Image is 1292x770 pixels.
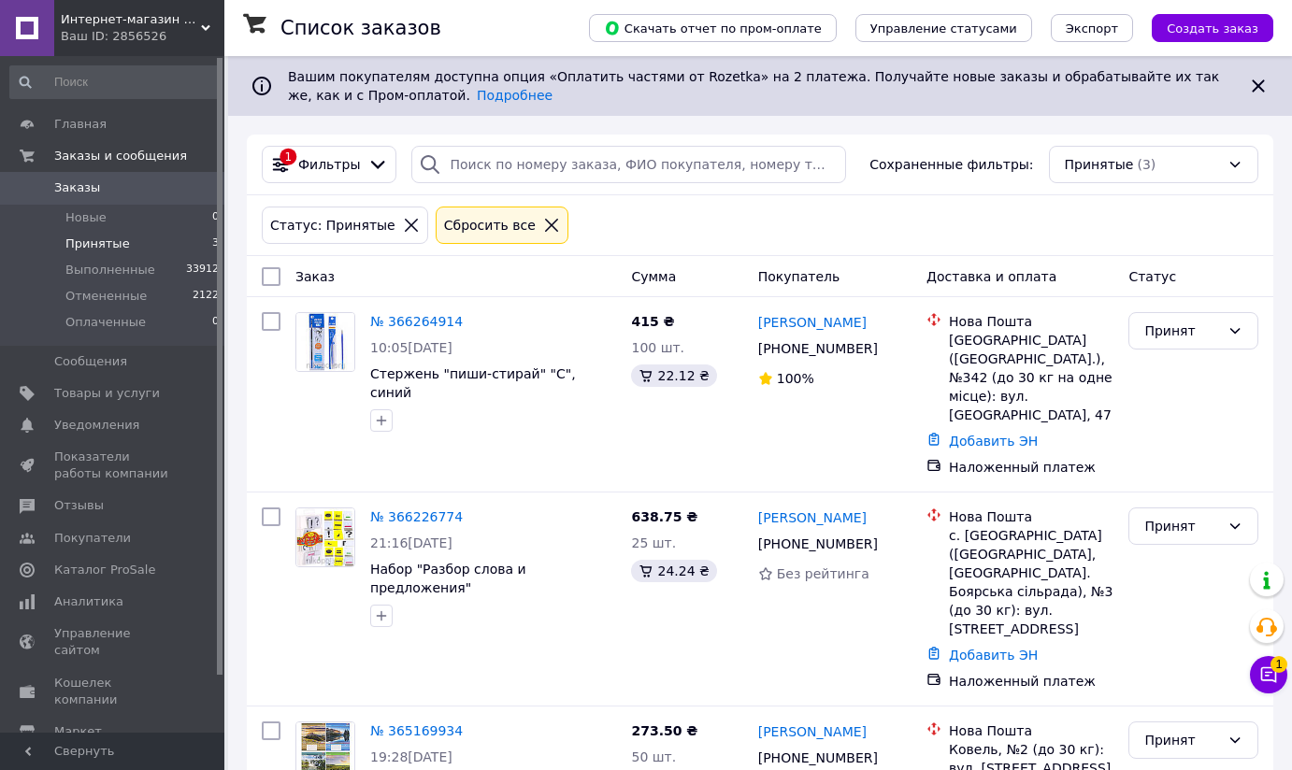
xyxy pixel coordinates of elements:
img: Фото товару [296,313,354,371]
div: [GEOGRAPHIC_DATA] ([GEOGRAPHIC_DATA].), №342 (до 30 кг на одне місце): вул. [GEOGRAPHIC_DATA], 47 [949,331,1113,424]
span: Управление сайтом [54,625,173,659]
button: Создать заказ [1152,14,1273,42]
span: [PHONE_NUMBER] [758,750,878,765]
span: Покупатель [758,269,840,284]
span: 415 ₴ [631,314,674,329]
a: Фото товару [295,312,355,372]
span: Покупатели [54,530,131,547]
span: Маркет [54,723,102,740]
span: Статус [1128,269,1176,284]
span: Заказы [54,179,100,196]
button: Управление статусами [855,14,1032,42]
span: Показатели работы компании [54,449,173,482]
span: [PHONE_NUMBER] [758,536,878,551]
span: Сумма [631,269,676,284]
span: Управление статусами [870,21,1017,36]
span: 273.50 ₴ [631,723,697,738]
span: Фильтры [298,155,360,174]
span: Сообщения [54,353,127,370]
a: Добавить ЭН [949,434,1038,449]
div: с. [GEOGRAPHIC_DATA] ([GEOGRAPHIC_DATA], [GEOGRAPHIC_DATA]. Боярська сільрада), №3 (до 30 кг): ву... [949,526,1113,638]
span: 100% [777,371,814,386]
div: Наложенный платеж [949,672,1113,691]
a: № 365169934 [370,723,463,738]
span: 50 шт. [631,749,676,764]
span: 2122 [193,288,219,305]
input: Поиск по номеру заказа, ФИО покупателя, номеру телефона, Email, номеру накладной [411,146,846,183]
span: 33912 [186,262,219,278]
span: Создать заказ [1167,21,1258,36]
span: 638.75 ₴ [631,509,697,524]
div: Нова Пошта [949,507,1113,526]
input: Поиск [9,65,221,99]
a: № 366226774 [370,509,463,524]
span: Каталог ProSale [54,562,155,578]
span: 3 [212,235,219,252]
span: Оплаченные [65,314,146,331]
span: Отмененные [65,288,147,305]
a: Набор "Разбор слова и предложения" [370,562,526,595]
span: Вашим покупателям доступна опция «Оплатить частями от Rozetka» на 2 платежа. Получайте новые зака... [288,69,1219,103]
span: Главная [54,116,107,133]
div: Принят [1144,516,1220,536]
span: Заказы и сообщения [54,148,187,164]
a: Подробнее [477,88,553,103]
div: Наложенный платеж [949,458,1113,477]
img: Фото товару [296,508,354,566]
span: Экспорт [1066,21,1118,36]
span: 100 шт. [631,340,684,355]
span: [PHONE_NUMBER] [758,341,878,356]
div: Принят [1144,730,1220,750]
div: Нова Пошта [949,721,1113,740]
a: Стержень "пиши-стирай" "С", синий [370,366,576,400]
span: Доставка и оплата [926,269,1056,284]
div: Сбросить все [440,215,539,235]
button: Экспорт [1051,14,1133,42]
span: Уведомления [54,417,139,434]
a: № 366264914 [370,314,463,329]
a: Создать заказ [1133,20,1273,35]
span: 21:16[DATE] [370,535,452,550]
span: Отзывы [54,497,104,514]
span: Заказ [295,269,335,284]
a: [PERSON_NAME] [758,722,867,741]
span: Кошелек компании [54,675,173,708]
span: Сохраненные фильтры: [869,155,1033,174]
span: Принятые [1065,155,1134,174]
span: 25 шт. [631,535,676,550]
div: Принят [1144,321,1220,341]
div: Статус: Принятые [266,215,399,235]
button: Чат с покупателем1 [1250,656,1287,693]
span: 0 [212,209,219,226]
span: 10:05[DATE] [370,340,452,355]
span: Новые [65,209,107,226]
a: Добавить ЭН [949,648,1038,663]
span: Аналитика [54,593,123,610]
h1: Список заказов [280,17,441,39]
span: Интернет-магазин NikopoL - канцтовары для школы и офиса [61,11,201,28]
button: Скачать отчет по пром-оплате [589,14,837,42]
span: Без рейтинга [777,566,869,581]
a: [PERSON_NAME] [758,508,867,527]
div: Ваш ID: 2856526 [61,28,224,45]
span: 0 [212,314,219,331]
a: [PERSON_NAME] [758,313,867,332]
div: Нова Пошта [949,312,1113,331]
span: 19:28[DATE] [370,749,452,764]
span: Товары и услуги [54,385,160,402]
span: Скачать отчет по пром-оплате [604,20,822,36]
div: 22.12 ₴ [631,364,716,387]
span: Выполненные [65,262,155,278]
span: (3) [1137,157,1156,172]
a: Фото товару [295,507,355,567]
span: 1 [1270,656,1287,673]
div: 24.24 ₴ [631,560,716,582]
span: Принятые [65,235,130,252]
